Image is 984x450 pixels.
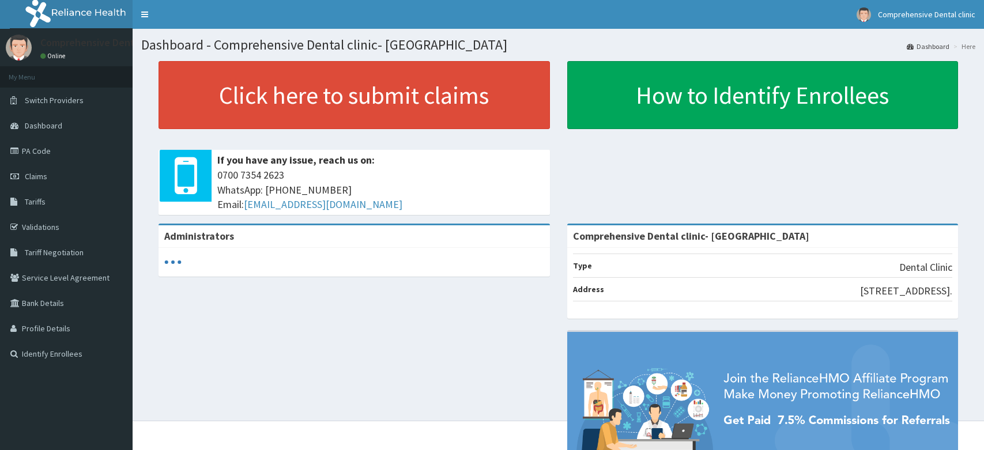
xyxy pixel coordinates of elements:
[899,260,952,275] p: Dental Clinic
[40,52,68,60] a: Online
[860,283,952,298] p: [STREET_ADDRESS].
[25,171,47,181] span: Claims
[25,196,46,207] span: Tariffs
[857,7,871,22] img: User Image
[141,37,975,52] h1: Dashboard - Comprehensive Dental clinic- [GEOGRAPHIC_DATA]
[159,61,550,129] a: Click here to submit claims
[951,41,975,51] li: Here
[573,284,604,294] b: Address
[40,37,169,48] p: Comprehensive Dental clinic
[217,168,544,212] span: 0700 7354 2623 WhatsApp: [PHONE_NUMBER] Email:
[25,120,62,131] span: Dashboard
[907,41,949,51] a: Dashboard
[573,260,592,271] b: Type
[164,254,182,271] svg: audio-loading
[573,229,809,243] strong: Comprehensive Dental clinic- [GEOGRAPHIC_DATA]
[567,61,959,129] a: How to Identify Enrollees
[164,229,234,243] b: Administrators
[878,9,975,20] span: Comprehensive Dental clinic
[25,247,84,258] span: Tariff Negotiation
[217,153,375,167] b: If you have any issue, reach us on:
[244,198,402,211] a: [EMAIL_ADDRESS][DOMAIN_NAME]
[6,35,32,60] img: User Image
[25,95,84,105] span: Switch Providers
